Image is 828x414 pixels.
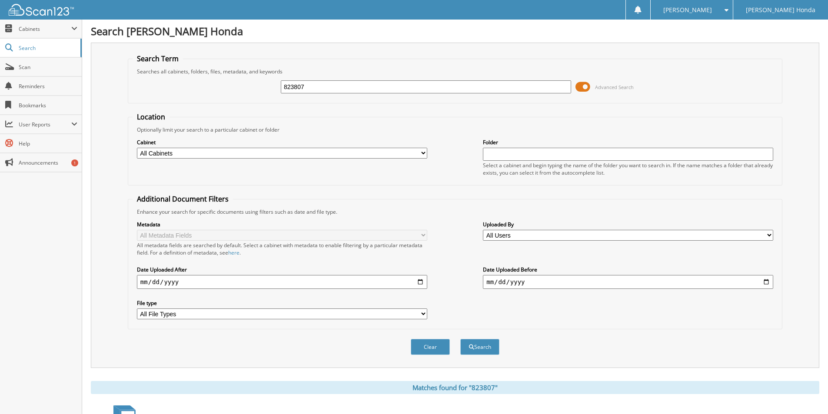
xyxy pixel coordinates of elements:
div: 1 [71,159,78,166]
label: Metadata [137,221,427,228]
span: Reminders [19,83,77,90]
span: Help [19,140,77,147]
div: Select a cabinet and begin typing the name of the folder you want to search in. If the name match... [483,162,773,176]
legend: Search Term [133,54,183,63]
span: Search [19,44,76,52]
div: Matches found for "823807" [91,381,819,394]
legend: Location [133,112,170,122]
div: Optionally limit your search to a particular cabinet or folder [133,126,778,133]
span: Cabinets [19,25,71,33]
label: Cabinet [137,139,427,146]
label: File type [137,299,427,307]
h1: Search [PERSON_NAME] Honda [91,24,819,38]
span: Announcements [19,159,77,166]
span: Advanced Search [595,84,634,90]
label: Date Uploaded After [137,266,427,273]
img: scan123-logo-white.svg [9,4,74,16]
input: end [483,275,773,289]
div: Searches all cabinets, folders, files, metadata, and keywords [133,68,778,75]
button: Clear [411,339,450,355]
input: start [137,275,427,289]
div: Enhance your search for specific documents using filters such as date and file type. [133,208,778,215]
label: Folder [483,139,773,146]
label: Date Uploaded Before [483,266,773,273]
span: [PERSON_NAME] [663,7,712,13]
span: User Reports [19,121,71,128]
button: Search [460,339,499,355]
a: here [228,249,239,256]
legend: Additional Document Filters [133,194,233,204]
span: [PERSON_NAME] Honda [746,7,815,13]
span: Bookmarks [19,102,77,109]
label: Uploaded By [483,221,773,228]
span: Scan [19,63,77,71]
div: All metadata fields are searched by default. Select a cabinet with metadata to enable filtering b... [137,242,427,256]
